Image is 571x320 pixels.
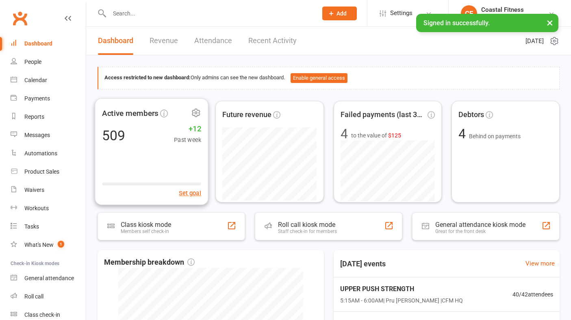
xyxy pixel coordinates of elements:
[194,27,232,55] a: Attendance
[278,221,337,229] div: Roll call kiosk mode
[337,10,347,17] span: Add
[458,126,469,141] span: 4
[334,257,392,271] h3: [DATE] events
[11,199,86,218] a: Workouts
[11,287,86,306] a: Roll call
[469,133,521,139] span: Behind on payments
[24,77,47,83] div: Calendar
[24,150,57,157] div: Automations
[121,229,171,234] div: Members self check-in
[11,108,86,126] a: Reports
[24,40,52,47] div: Dashboard
[278,229,337,234] div: Staff check-in for members
[11,218,86,236] a: Tasks
[322,7,357,20] button: Add
[11,71,86,89] a: Calendar
[543,14,557,31] button: ×
[11,163,86,181] a: Product Sales
[24,205,49,211] div: Workouts
[512,290,553,299] span: 40 / 42 attendees
[24,113,44,120] div: Reports
[248,27,297,55] a: Recent Activity
[24,275,74,281] div: General attendance
[390,4,413,22] span: Settings
[24,95,50,102] div: Payments
[525,259,555,268] a: View more
[11,53,86,71] a: People
[291,73,347,83] button: Enable general access
[58,241,64,248] span: 1
[525,36,544,46] span: [DATE]
[24,132,50,138] div: Messages
[11,89,86,108] a: Payments
[24,242,54,248] div: What's New
[104,257,195,268] span: Membership breakdown
[24,293,43,300] div: Roll call
[24,187,44,193] div: Waivers
[340,296,463,305] span: 5:15AM - 6:00AM | Pru [PERSON_NAME] | CFM HQ
[24,59,41,65] div: People
[102,128,125,142] div: 509
[102,107,158,119] span: Active members
[24,168,59,175] div: Product Sales
[351,131,401,140] span: to the value of
[11,181,86,199] a: Waivers
[481,6,548,13] div: Coastal Fitness
[174,122,201,135] span: +12
[104,73,553,83] div: Only admins can see the new dashboard.
[423,19,490,27] span: Signed in successfully.
[11,269,86,287] a: General attendance kiosk mode
[174,135,201,144] span: Past week
[179,188,201,198] button: Set goal
[435,221,525,229] div: General attendance kiosk mode
[24,311,60,318] div: Class check-in
[341,109,426,121] span: Failed payments (last 30d)
[98,27,133,55] a: Dashboard
[11,144,86,163] a: Automations
[222,109,271,121] span: Future revenue
[461,5,477,22] div: CF
[435,229,525,234] div: Great for the front desk
[340,284,463,294] span: UPPER PUSH STRENGTH
[481,13,548,21] div: Coastal Fitness Movement
[24,223,39,230] div: Tasks
[107,8,312,19] input: Search...
[388,132,401,139] span: $125
[104,74,191,81] strong: Access restricted to new dashboard:
[458,109,484,121] span: Debtors
[341,127,348,140] div: 4
[11,236,86,254] a: What's New1
[121,221,171,229] div: Class kiosk mode
[10,8,30,28] a: Clubworx
[11,126,86,144] a: Messages
[150,27,178,55] a: Revenue
[11,35,86,53] a: Dashboard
